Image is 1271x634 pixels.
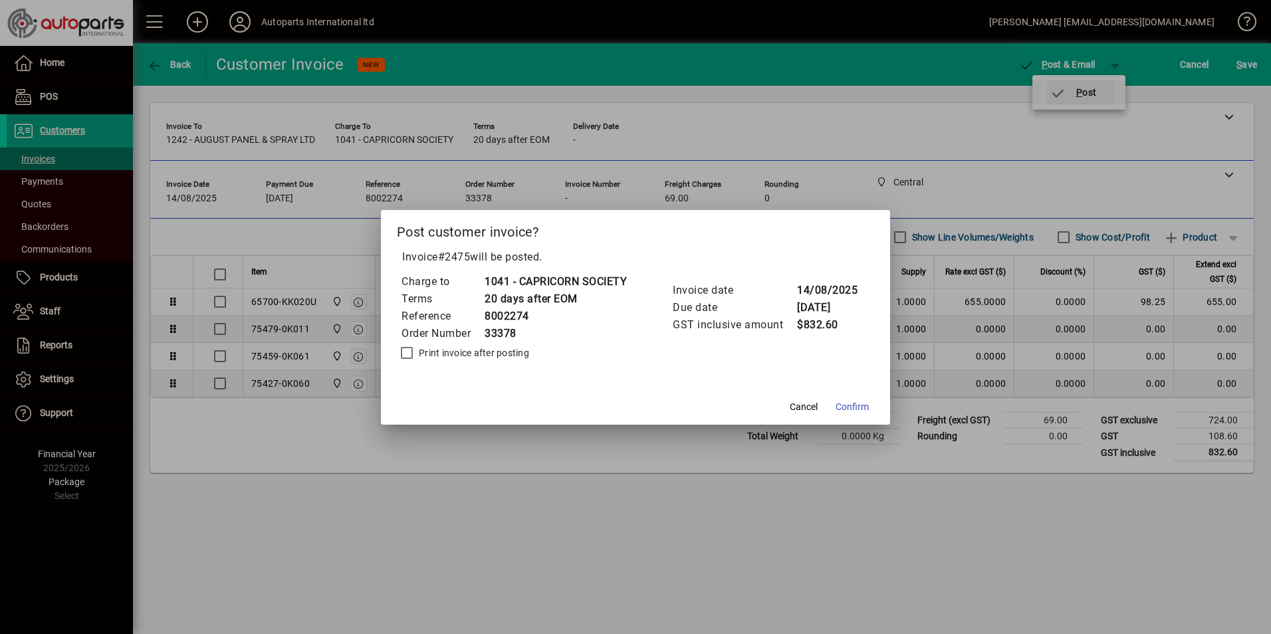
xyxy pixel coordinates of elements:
td: [DATE] [796,299,858,316]
td: $832.60 [796,316,858,334]
button: Confirm [830,395,874,419]
td: 1041 - CAPRICORN SOCIETY [484,273,627,290]
td: Reference [401,308,484,325]
label: Print invoice after posting [416,346,529,360]
span: #2475 [438,251,471,263]
td: 14/08/2025 [796,282,858,299]
button: Cancel [782,395,825,419]
span: Confirm [836,400,869,414]
td: 33378 [484,325,627,342]
span: Cancel [790,400,818,414]
td: Terms [401,290,484,308]
h2: Post customer invoice? [381,210,890,249]
p: Invoice will be posted . [397,249,874,265]
td: Order Number [401,325,484,342]
td: 20 days after EOM [484,290,627,308]
td: GST inclusive amount [672,316,796,334]
td: Charge to [401,273,484,290]
td: 8002274 [484,308,627,325]
td: Invoice date [672,282,796,299]
td: Due date [672,299,796,316]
